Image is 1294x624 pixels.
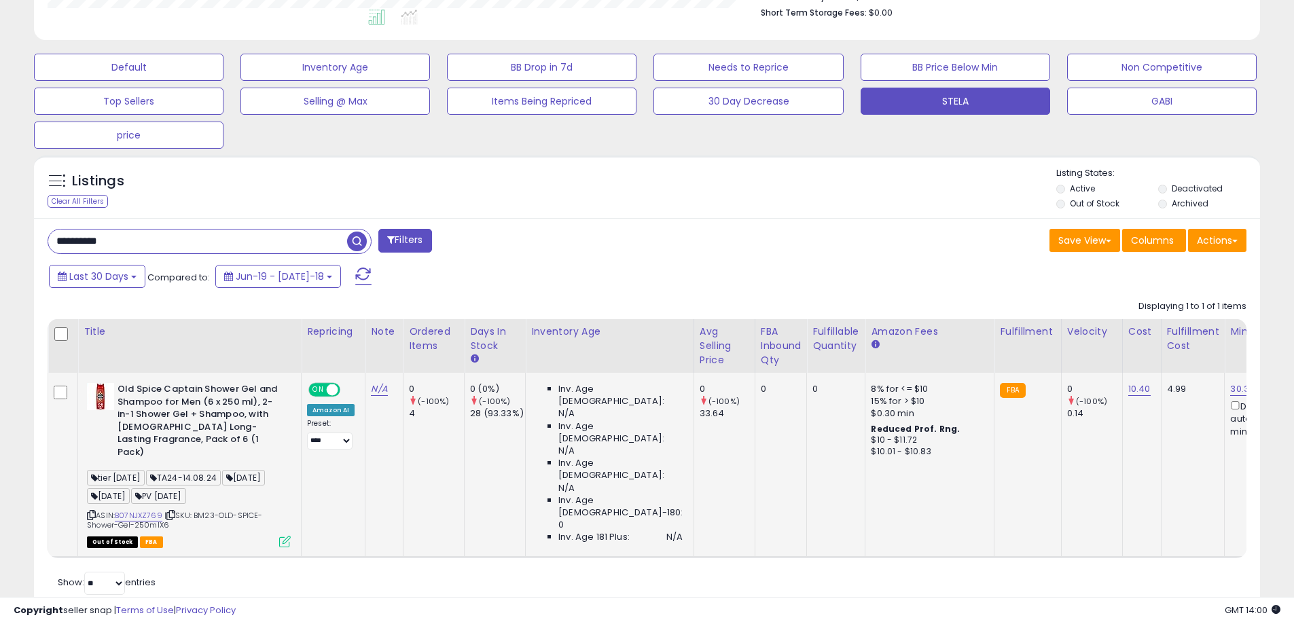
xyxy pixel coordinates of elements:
[470,325,520,353] div: Days In Stock
[14,604,63,617] strong: Copyright
[871,325,988,339] div: Amazon Fees
[531,325,687,339] div: Inventory Age
[558,445,575,457] span: N/A
[371,325,397,339] div: Note
[1167,325,1219,353] div: Fulfillment Cost
[812,325,859,353] div: Fulfillable Quantity
[812,383,855,395] div: 0
[1172,198,1208,209] label: Archived
[1225,604,1280,617] span: 2025-08-18 14:00 GMT
[1000,325,1055,339] div: Fulfillment
[1000,383,1025,398] small: FBA
[1067,407,1122,420] div: 0.14
[371,382,387,396] a: N/A
[558,482,575,494] span: N/A
[87,383,291,546] div: ASIN:
[1067,54,1257,81] button: Non Competitive
[84,325,295,339] div: Title
[1122,229,1186,252] button: Columns
[761,383,797,395] div: 0
[871,339,879,351] small: Amazon Fees.
[338,384,360,396] span: OFF
[1167,383,1215,395] div: 4.99
[240,88,430,115] button: Selling @ Max
[307,325,359,339] div: Repricing
[34,122,223,149] button: price
[222,470,265,485] span: [DATE]
[58,576,156,589] span: Show: entries
[87,536,138,548] span: All listings that are currently out of stock and unavailable for purchase on Amazon
[409,407,464,420] div: 4
[34,88,223,115] button: Top Sellers
[14,604,236,617] div: seller snap | |
[48,195,108,208] div: Clear All Filters
[558,531,630,543] span: Inv. Age 181 Plus:
[240,54,430,81] button: Inventory Age
[409,383,464,395] div: 0
[1138,300,1246,313] div: Displaying 1 to 1 of 1 items
[72,172,124,191] h5: Listings
[236,270,324,283] span: Jun-19 - [DATE]-18
[87,470,145,485] span: tier [DATE]
[558,383,683,407] span: Inv. Age [DEMOGRAPHIC_DATA]:
[871,395,984,407] div: 15% for > $10
[1128,325,1155,339] div: Cost
[140,536,163,548] span: FBA
[479,396,510,407] small: (-100%)
[558,519,564,531] span: 0
[761,7,867,18] b: Short Term Storage Fees:
[118,383,283,462] b: Old Spice Captain Shower Gel and Shampoo for Men (6 x 250 ml), 2-in-1 Shower Gel + Shampoo, with ...
[87,510,263,530] span: | SKU: BM23-OLD-SPICE-Shower-Gel-250mlX6
[307,419,355,449] div: Preset:
[1131,234,1174,247] span: Columns
[861,88,1050,115] button: STELA
[310,384,327,396] span: ON
[871,383,984,395] div: 8% for <= $10
[1188,229,1246,252] button: Actions
[1067,88,1257,115] button: GABI
[447,88,636,115] button: Items Being Repriced
[1049,229,1120,252] button: Save View
[1056,167,1260,180] p: Listing States:
[1172,183,1223,194] label: Deactivated
[558,494,683,519] span: Inv. Age [DEMOGRAPHIC_DATA]-180:
[1070,183,1095,194] label: Active
[871,407,984,420] div: $0.30 min
[1067,325,1117,339] div: Velocity
[87,383,114,410] img: 41BBws4sD0L._SL40_.jpg
[146,470,221,485] span: TA24-14.08.24
[700,325,749,367] div: Avg Selling Price
[558,420,683,445] span: Inv. Age [DEMOGRAPHIC_DATA]:
[49,265,145,288] button: Last 30 Days
[869,6,893,19] span: $0.00
[470,353,478,365] small: Days In Stock.
[871,435,984,446] div: $10 - $11.72
[700,383,755,395] div: 0
[115,510,162,521] a: B07NJXZ769
[470,383,525,395] div: 0 (0%)
[871,446,984,458] div: $10.01 - $10.83
[871,423,960,435] b: Reduced Prof. Rng.
[215,265,341,288] button: Jun-19 - [DATE]-18
[1076,396,1107,407] small: (-100%)
[307,404,355,416] div: Amazon AI
[87,488,130,504] span: [DATE]
[176,604,236,617] a: Privacy Policy
[116,604,174,617] a: Terms of Use
[470,407,525,420] div: 28 (93.33%)
[378,229,431,253] button: Filters
[1067,383,1122,395] div: 0
[761,325,802,367] div: FBA inbound Qty
[700,407,755,420] div: 33.64
[653,88,843,115] button: 30 Day Decrease
[666,531,683,543] span: N/A
[447,54,636,81] button: BB Drop in 7d
[409,325,459,353] div: Ordered Items
[558,457,683,481] span: Inv. Age [DEMOGRAPHIC_DATA]:
[69,270,128,283] span: Last 30 Days
[34,54,223,81] button: Default
[1128,382,1151,396] a: 10.40
[653,54,843,81] button: Needs to Reprice
[708,396,740,407] small: (-100%)
[147,271,210,284] span: Compared to:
